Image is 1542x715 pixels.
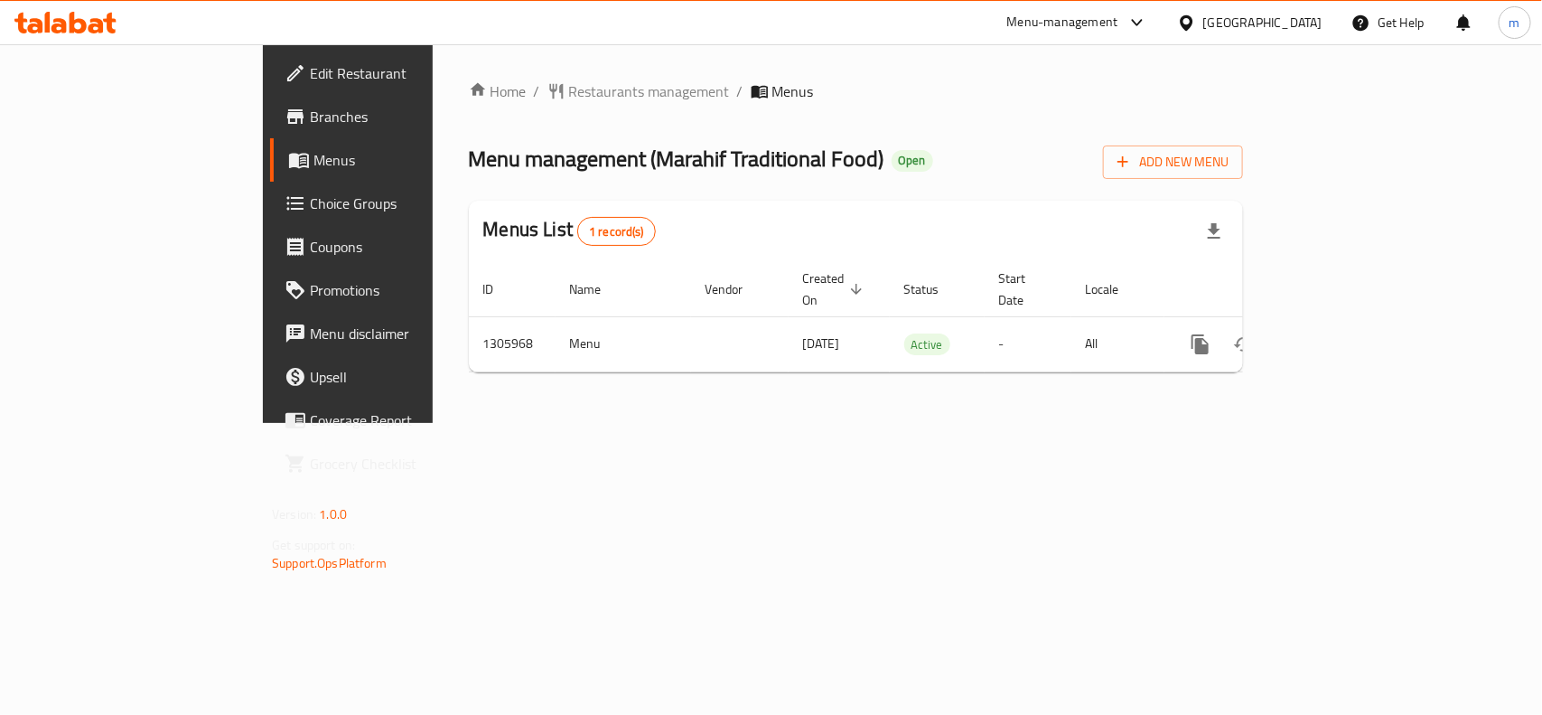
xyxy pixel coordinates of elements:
[310,323,506,344] span: Menu disclaimer
[1203,13,1322,33] div: [GEOGRAPHIC_DATA]
[985,316,1071,372] td: -
[569,80,730,102] span: Restaurants management
[803,332,840,355] span: [DATE]
[310,106,506,127] span: Branches
[999,268,1050,311] span: Start Date
[310,62,506,84] span: Edit Restaurant
[1222,323,1266,366] button: Change Status
[570,278,625,300] span: Name
[534,80,540,102] li: /
[904,334,950,355] div: Active
[270,399,520,442] a: Coverage Report
[469,138,884,179] span: Menu management ( Marahif Traditional Food )
[904,334,950,355] span: Active
[310,409,506,431] span: Coverage Report
[483,278,518,300] span: ID
[310,236,506,258] span: Coupons
[1192,210,1236,253] div: Export file
[270,442,520,485] a: Grocery Checklist
[1164,262,1367,317] th: Actions
[1071,316,1164,372] td: All
[578,223,655,240] span: 1 record(s)
[556,316,691,372] td: Menu
[270,95,520,138] a: Branches
[319,503,347,526] span: 1.0.0
[270,312,520,355] a: Menu disclaimer
[310,453,506,475] span: Grocery Checklist
[892,150,933,172] div: Open
[1509,13,1520,33] span: m
[270,182,520,225] a: Choice Groups
[892,153,933,168] span: Open
[310,279,506,301] span: Promotions
[310,366,506,388] span: Upsell
[737,80,743,102] li: /
[272,533,355,557] span: Get support on:
[313,149,506,171] span: Menus
[1007,12,1118,33] div: Menu-management
[469,80,1243,102] nav: breadcrumb
[469,262,1367,372] table: enhanced table
[1086,278,1143,300] span: Locale
[270,355,520,399] a: Upsell
[272,551,387,575] a: Support.OpsPlatform
[270,268,520,312] a: Promotions
[272,503,316,526] span: Version:
[1179,323,1222,366] button: more
[904,278,963,300] span: Status
[1117,151,1229,174] span: Add New Menu
[1103,146,1243,179] button: Add New Menu
[270,225,520,268] a: Coupons
[803,268,868,311] span: Created On
[270,52,520,95] a: Edit Restaurant
[310,193,506,214] span: Choice Groups
[577,217,656,246] div: Total records count
[483,216,656,246] h2: Menus List
[772,80,814,102] span: Menus
[706,278,767,300] span: Vendor
[270,138,520,182] a: Menus
[547,80,730,102] a: Restaurants management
